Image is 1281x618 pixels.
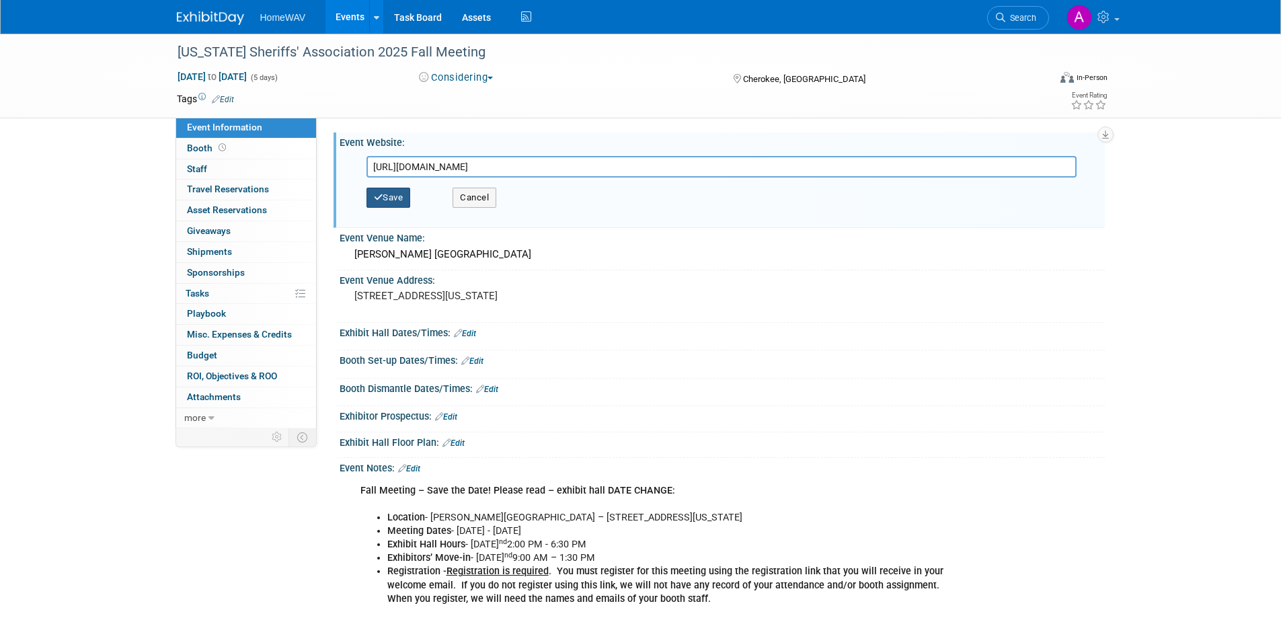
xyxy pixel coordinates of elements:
span: (5 days) [249,73,278,82]
td: Toggle Event Tabs [288,428,316,446]
span: Search [1005,13,1036,23]
sup: nd [504,551,512,559]
b: Exhibitors’ Move-in [387,552,471,564]
a: Budget [176,346,316,366]
img: Format-Inperson.png [1060,72,1074,83]
button: Save [366,188,411,208]
a: Booth [176,139,316,159]
b: Location [387,512,425,523]
span: Booth [187,143,229,153]
div: Event Format [970,70,1108,90]
span: Asset Reservations [187,204,267,215]
b: Meeting Dates [387,525,451,537]
div: Exhibit Hall Floor Plan: [340,432,1105,450]
span: HomeWAV [260,12,306,23]
a: Asset Reservations [176,200,316,221]
a: Staff [176,159,316,180]
span: Misc. Expenses & Credits [187,329,292,340]
a: Event Information [176,118,316,138]
span: Cherokee, [GEOGRAPHIC_DATA] [743,74,865,84]
div: Event Notes: [340,458,1105,475]
button: Considering [414,71,498,85]
div: Booth Dismantle Dates/Times: [340,379,1105,396]
span: Booth not reserved yet [216,143,229,153]
span: Playbook [187,308,226,319]
b: Exhibit Hall Hours [387,539,465,550]
span: Attachments [187,391,241,402]
span: Event Information [187,122,262,132]
div: In-Person [1076,73,1108,83]
td: Personalize Event Tab Strip [266,428,289,446]
span: Shipments [187,246,232,257]
span: Giveaways [187,225,231,236]
span: to [206,71,219,82]
div: Exhibitor Prospectus: [340,406,1105,424]
td: Tags [177,92,234,106]
span: ROI, Objectives & ROO [187,371,277,381]
img: ExhibitDay [177,11,244,25]
span: more [184,412,206,423]
a: Edit [212,95,234,104]
li: - [DATE] - [DATE] [387,525,949,538]
li: - [PERSON_NAME][GEOGRAPHIC_DATA] – [STREET_ADDRESS][US_STATE] [387,511,949,525]
sup: nd [499,537,507,546]
a: Edit [454,329,476,338]
a: Misc. Expenses & Credits [176,325,316,345]
a: ROI, Objectives & ROO [176,366,316,387]
div: [US_STATE] Sheriffs' Association 2025 Fall Meeting [173,40,1029,65]
span: Staff [187,163,207,174]
b: Fall Meeting – Save the Date! Please read – exhibit hall DATE CHANGE: [360,485,675,496]
pre: [STREET_ADDRESS][US_STATE] [354,290,644,302]
div: Event Venue Address: [340,270,1105,287]
a: Attachments [176,387,316,408]
span: Travel Reservations [187,184,269,194]
span: [DATE] [DATE] [177,71,247,83]
div: [PERSON_NAME] [GEOGRAPHIC_DATA] [350,244,1095,265]
a: Edit [398,464,420,473]
a: Playbook [176,304,316,324]
input: Enter URL [366,156,1077,178]
a: Tasks [176,284,316,304]
a: more [176,408,316,428]
a: Edit [476,385,498,394]
a: Edit [461,356,483,366]
li: - [DATE] 2:00 PM - 6:30 PM [387,538,949,551]
div: Event Rating [1071,92,1107,99]
a: Sponsorships [176,263,316,283]
span: Tasks [186,288,209,299]
a: Edit [442,438,465,448]
button: Cancel [453,188,496,208]
div: Event Venue Name: [340,228,1105,245]
a: Travel Reservations [176,180,316,200]
span: Sponsorships [187,267,245,278]
div: Event Website: [340,132,1105,149]
b: Registration - . You must register for this meeting using the registration link that you will rec... [387,566,943,604]
a: Edit [435,412,457,422]
span: Budget [187,350,217,360]
a: Search [987,6,1049,30]
u: Registration is required [447,566,549,577]
a: Giveaways [176,221,316,241]
img: Amanda Jasper [1066,5,1092,30]
div: Booth Set-up Dates/Times: [340,350,1105,368]
a: Shipments [176,242,316,262]
li: - [DATE] 9:00 AM – 1:30 PM [387,551,949,565]
div: Exhibit Hall Dates/Times: [340,323,1105,340]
